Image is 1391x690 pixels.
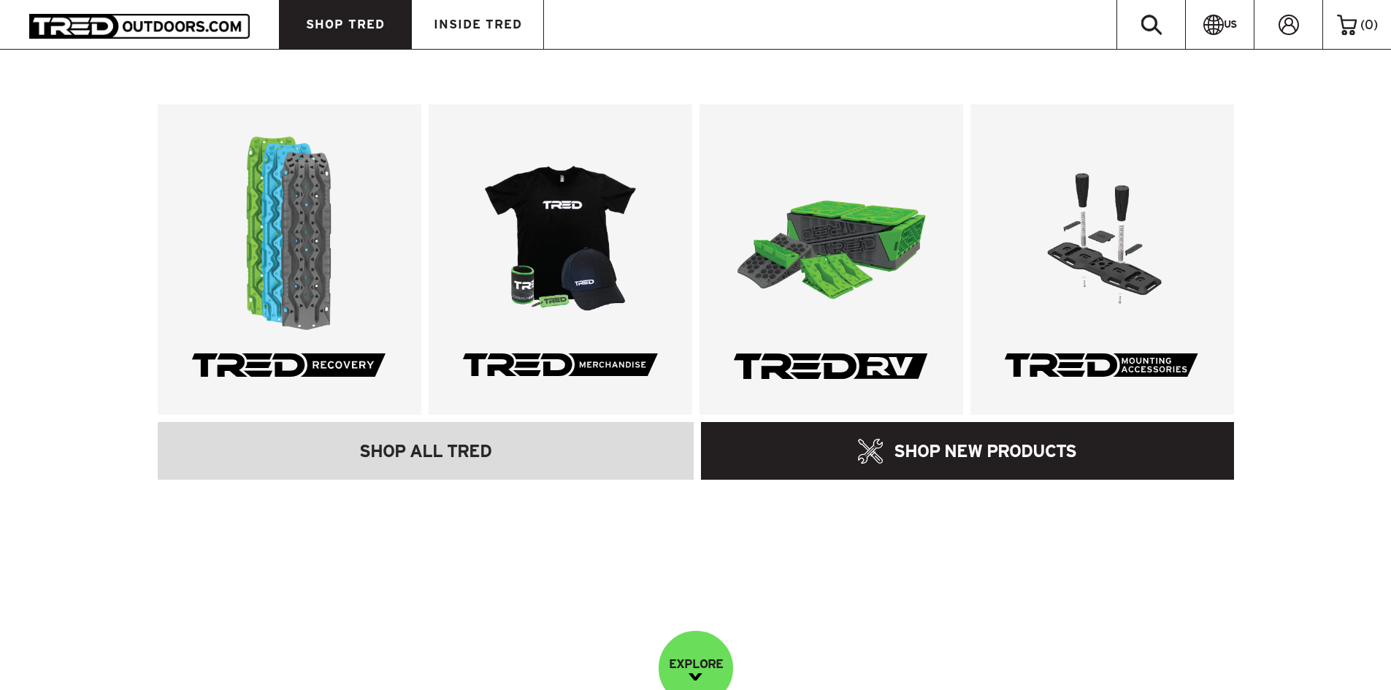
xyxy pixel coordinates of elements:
[1360,18,1378,31] span: ( )
[701,422,1234,480] a: SHOP NEW PRODUCTS
[1365,18,1373,31] span: 0
[689,673,702,681] img: down-image
[1337,15,1357,35] img: cart-icon
[306,18,385,31] span: SHOP TRED
[29,14,250,38] img: TRED Outdoors America
[158,422,694,480] a: SHOP ALL TRED
[434,18,522,31] span: INSIDE TRED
